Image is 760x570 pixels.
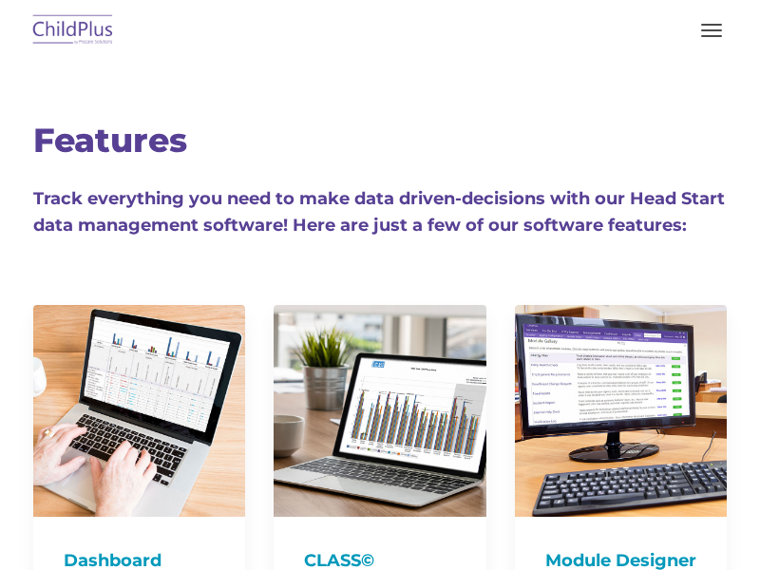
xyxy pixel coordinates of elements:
[33,305,245,517] img: Dash
[33,188,725,236] span: Track everything you need to make data driven-decisions with our Head Start data management softw...
[515,305,727,517] img: ModuleDesigner750
[33,120,187,161] span: Features
[274,305,485,517] img: CLASS-750
[28,9,118,53] img: ChildPlus by Procare Solutions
